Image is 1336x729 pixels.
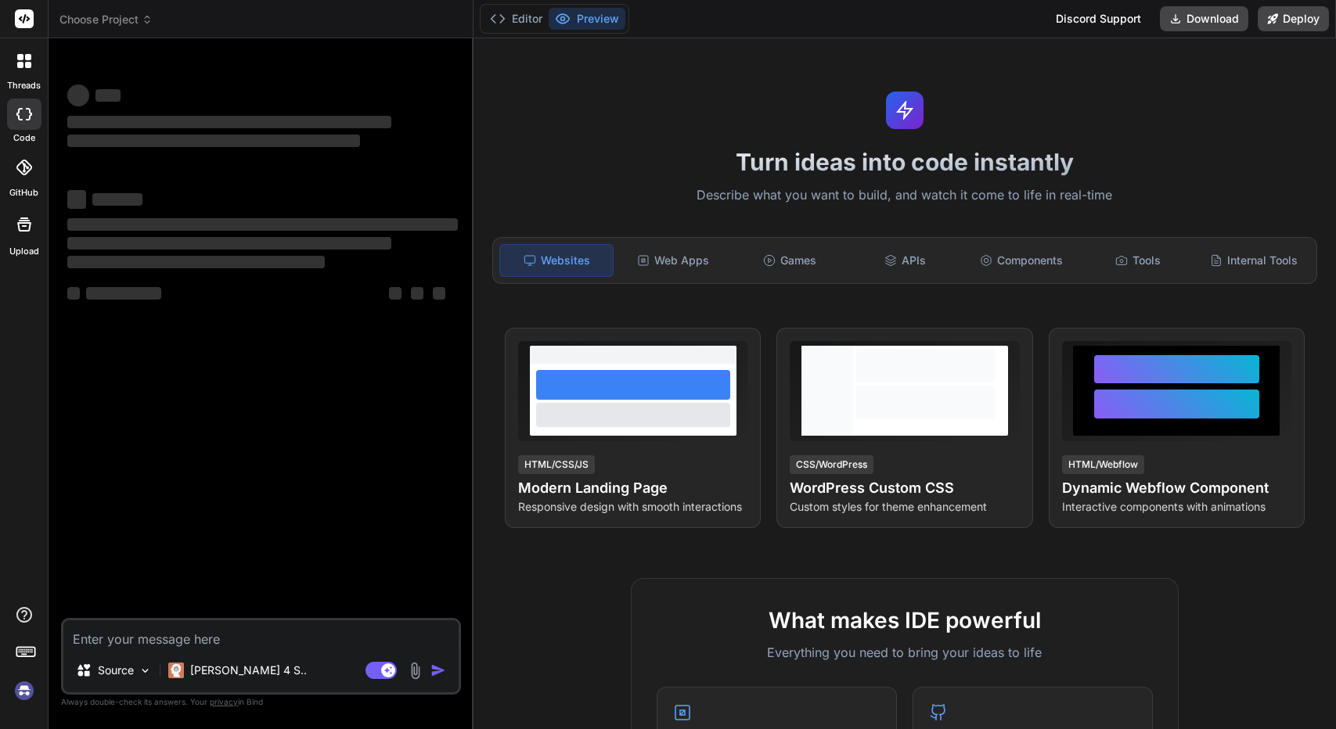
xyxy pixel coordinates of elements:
[61,695,461,709] p: Always double-check its answers. Your in Bind
[1062,499,1291,515] p: Interactive components with animations
[9,186,38,199] label: GitHub
[518,455,595,474] div: HTML/CSS/JS
[1062,477,1291,499] h4: Dynamic Webflow Component
[549,8,625,30] button: Preview
[1160,6,1248,31] button: Download
[168,663,184,678] img: Claude 4 Sonnet
[1197,244,1310,277] div: Internal Tools
[67,218,458,231] span: ‌
[1062,455,1144,474] div: HTML/Webflow
[411,287,423,300] span: ‌
[790,455,873,474] div: CSS/WordPress
[190,663,307,678] p: [PERSON_NAME] 4 S..
[92,193,142,206] span: ‌
[1046,6,1151,31] div: Discord Support
[7,79,41,92] label: threads
[210,697,238,706] span: privacy
[518,499,747,515] p: Responsive design with smooth interactions
[67,135,360,147] span: ‌
[657,643,1153,662] p: Everything you need to bring your ideas to life
[430,663,446,678] img: icon
[67,287,80,300] span: ‌
[518,477,747,499] h4: Modern Landing Page
[67,116,391,128] span: ‌
[11,677,38,704] img: signin
[484,8,549,30] button: Editor
[406,662,424,680] img: attachment
[139,664,152,677] img: Pick Models
[95,89,121,102] span: ‌
[67,190,86,209] span: ‌
[13,131,35,145] label: code
[67,256,325,268] span: ‌
[790,499,1019,515] p: Custom styles for theme enhancement
[433,287,445,300] span: ‌
[483,185,1327,206] p: Describe what you want to build, and watch it come to life in real-time
[657,604,1153,637] h2: What makes IDE powerful
[67,237,391,250] span: ‌
[9,245,39,258] label: Upload
[790,477,1019,499] h4: WordPress Custom CSS
[733,244,845,277] div: Games
[1081,244,1194,277] div: Tools
[59,12,153,27] span: Choose Project
[67,84,89,106] span: ‌
[849,244,962,277] div: APIs
[389,287,402,300] span: ‌
[965,244,1078,277] div: Components
[86,287,161,300] span: ‌
[499,244,614,277] div: Websites
[483,148,1327,176] h1: Turn ideas into code instantly
[1258,6,1329,31] button: Deploy
[617,244,729,277] div: Web Apps
[98,663,134,678] p: Source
